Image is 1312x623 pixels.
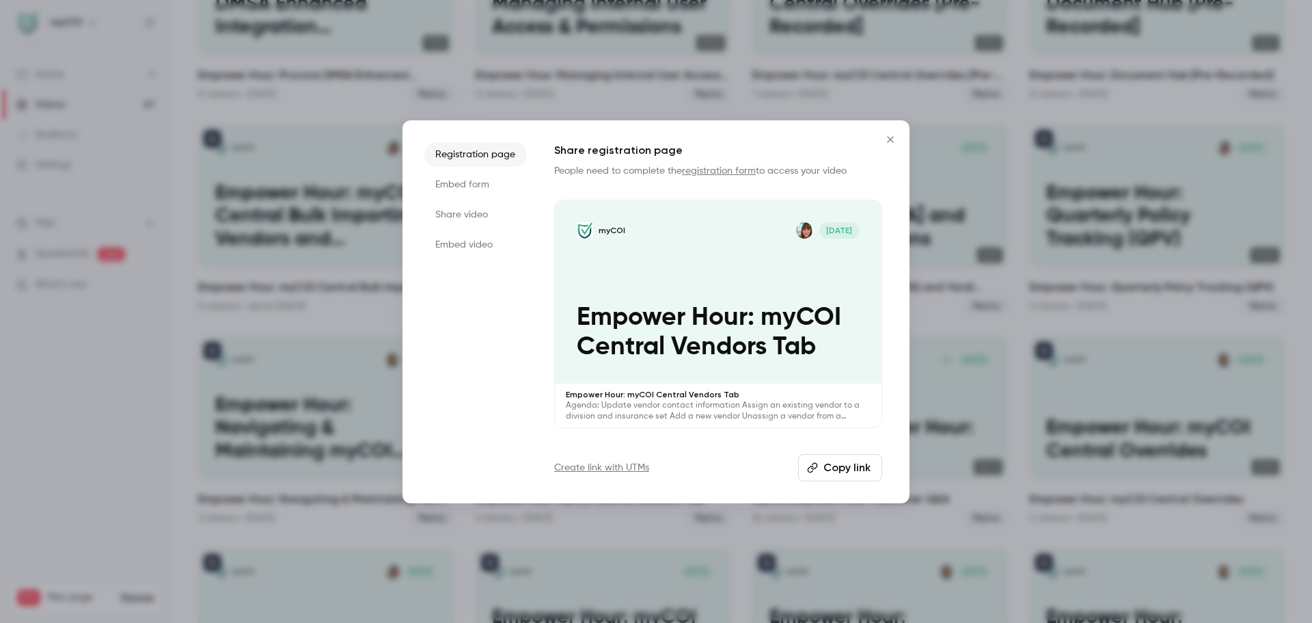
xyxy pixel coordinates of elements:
[577,303,860,362] p: Empower Hour: myCOI Central Vendors Tab
[599,225,625,236] p: myCOI
[566,389,871,400] p: Empower Hour: myCOI Central Vendors Tab
[554,461,649,475] a: Create link with UTMs
[424,142,527,167] li: Registration page
[577,222,593,239] img: Empower Hour: myCOI Central Vendors Tab
[877,126,904,153] button: Close
[554,164,882,178] p: People need to complete the to access your video
[424,233,527,257] li: Embed video
[819,222,860,239] span: [DATE]
[424,172,527,197] li: Embed form
[566,400,871,422] p: Agenda: Update vendor contact information Assign an existing vendor to a division and insurance s...
[424,202,527,227] li: Share video
[682,166,756,176] a: registration form
[798,454,882,481] button: Copy link
[554,142,882,159] h1: Share registration page
[796,222,812,239] img: Joanna Harris
[554,200,882,429] a: Empower Hour: myCOI Central Vendors TabmyCOIJoanna Harris[DATE]Empower Hour: myCOI Central Vendor...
